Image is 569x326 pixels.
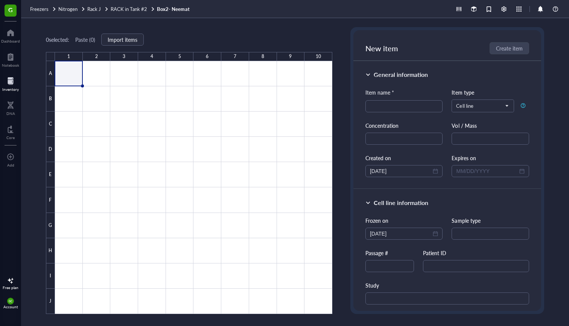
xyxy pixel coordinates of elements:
[58,5,78,12] span: Nitrogen
[365,281,529,289] div: Study
[1,39,20,43] div: Dashboard
[370,230,432,238] input: Select date
[75,34,95,46] button: Paste (0)
[234,52,236,61] div: 7
[365,216,443,225] div: Frozen on
[423,249,529,257] div: Patient ID
[262,52,264,61] div: 8
[87,5,101,12] span: Rack J
[490,42,529,54] button: Create item
[2,75,19,92] a: Inventory
[46,112,55,137] div: C
[87,6,155,12] a: Rack JRACK in Tank #2
[365,88,394,96] div: Item name
[157,6,191,12] a: Box2- Neemat
[6,135,15,140] div: Core
[456,103,508,109] span: Cell line
[6,111,15,116] div: DNA
[30,5,49,12] span: Freezers
[2,51,19,67] a: Notebook
[452,88,529,96] div: Item type
[452,121,529,130] div: Vol / Mass
[374,70,428,79] div: General information
[452,216,529,225] div: Sample type
[8,5,13,14] span: G
[316,52,321,61] div: 10
[7,163,14,167] div: Add
[370,167,432,175] input: MM/DD/YYYY
[46,86,55,112] div: B
[1,27,20,43] a: Dashboard
[452,154,529,162] div: Expires on
[289,52,292,61] div: 9
[365,121,443,130] div: Concentration
[9,300,12,303] span: GC
[46,35,69,44] div: 0 selected:
[365,43,398,54] span: New item
[365,249,414,257] div: Passage #
[46,289,55,314] div: J
[456,167,518,175] input: MM/DD/YYYY
[30,6,57,12] a: Freezers
[95,52,98,61] div: 2
[46,238,55,263] div: H
[3,305,18,309] div: Account
[46,187,55,213] div: F
[6,123,15,140] a: Core
[2,87,19,92] div: Inventory
[46,137,55,162] div: D
[58,6,86,12] a: Nitrogen
[46,263,55,289] div: I
[46,61,55,86] div: A
[206,52,208,61] div: 6
[67,52,70,61] div: 1
[46,162,55,187] div: E
[101,34,144,46] button: Import items
[151,52,153,61] div: 4
[2,63,19,67] div: Notebook
[6,99,15,116] a: DNA
[365,154,443,162] div: Created on
[123,52,125,61] div: 3
[111,5,147,12] span: RACK in Tank #2
[46,213,55,238] div: G
[108,37,137,43] span: Import items
[178,52,181,61] div: 5
[374,198,428,207] div: Cell line information
[3,285,18,290] div: Free plan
